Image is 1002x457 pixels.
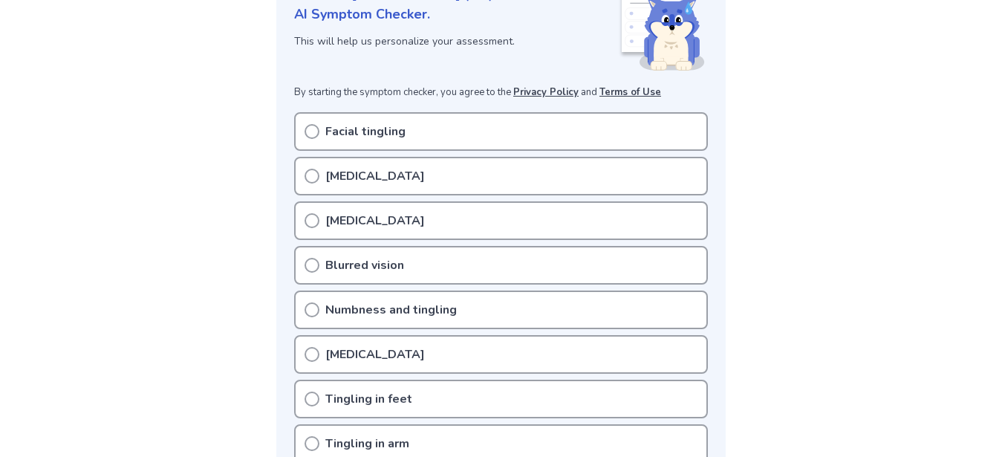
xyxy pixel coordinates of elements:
p: This will help us personalize your assessment. [294,33,619,49]
p: Blurred vision [325,256,404,274]
p: Tingling in arm [325,435,409,453]
p: [MEDICAL_DATA] [325,212,425,230]
p: [MEDICAL_DATA] [325,346,425,363]
p: Numbness and tingling [325,301,457,319]
a: Terms of Use [599,85,661,99]
p: [MEDICAL_DATA] [325,167,425,185]
a: Privacy Policy [513,85,579,99]
p: Tingling in feet [325,390,412,408]
p: Facial tingling [325,123,406,140]
p: By starting the symptom checker, you agree to the and [294,85,708,100]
